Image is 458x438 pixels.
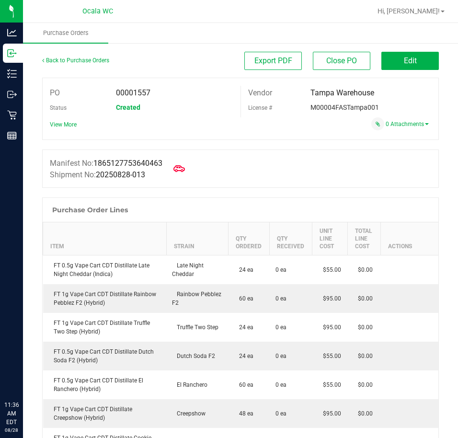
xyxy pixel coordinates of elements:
th: Unit Line Cost [312,222,348,255]
label: Shipment No: [50,169,145,181]
th: Qty Received [270,222,312,255]
span: $0.00 [353,353,373,359]
span: 0 ea [275,409,286,418]
a: Back to Purchase Orders [42,57,109,64]
span: Ocala WC [82,7,113,15]
span: 60 ea [234,295,253,302]
span: $0.00 [353,410,373,417]
button: Edit [381,52,439,70]
span: $0.00 [353,295,373,302]
span: Dutch Soda F2 [172,353,215,359]
iframe: Resource center [10,361,38,390]
span: Late Night Cheddar [172,262,204,277]
span: 24 ea [234,353,253,359]
span: Truffle Two Step [172,324,218,331]
inline-svg: Analytics [7,28,17,37]
span: 1865127753640463 [93,159,162,168]
span: $95.00 [318,410,341,417]
inline-svg: Retail [7,110,17,120]
th: Strain [166,222,228,255]
label: Manifest No: [50,158,162,169]
span: 60 ea [234,381,253,388]
span: M00004FASTampa001 [310,104,379,111]
inline-svg: Inventory [7,69,17,79]
div: FT 1g Vape Cart CDT Distillate Creepshow (Hybrid) [49,405,161,422]
h1: Purchase Order Lines [52,206,128,214]
label: Vendor [248,86,272,100]
span: 0 ea [275,265,286,274]
label: License # [248,101,272,115]
span: Hi, [PERSON_NAME]! [378,7,440,15]
a: View More [50,121,77,128]
div: FT 0.5g Vape Cart CDT Distillate Dutch Soda F2 (Hybrid) [49,347,161,365]
span: Purchase Orders [30,29,102,37]
span: $55.00 [318,353,341,359]
span: El Ranchero [172,381,207,388]
span: 20250828-013 [96,170,145,179]
span: 00001557 [116,88,150,97]
span: 0 ea [275,323,286,332]
span: 24 ea [234,324,253,331]
button: Close PO [313,52,370,70]
span: Rainbow Pebblez F2 [172,291,221,306]
span: 0 ea [275,294,286,303]
span: $0.00 [353,324,373,331]
span: 24 ea [234,266,253,273]
span: Creepshow [172,410,206,417]
button: Export PDF [244,52,302,70]
span: Attach a document [371,117,384,130]
span: Created [116,104,140,111]
span: Close PO [326,56,357,65]
div: FT 0.5g Vape Cart CDT Distillate El Ranchero (Hybrid) [49,376,161,393]
div: FT 0.5g Vape Cart CDT Distillate Late Night Cheddar (Indica) [49,261,161,278]
th: Item [43,222,167,255]
div: FT 1g Vape Cart CDT Distillate Rainbow Pebblez F2 (Hybrid) [49,290,161,307]
span: $95.00 [318,324,341,331]
span: Tampa Warehouse [310,88,374,97]
span: $55.00 [318,381,341,388]
inline-svg: Outbound [7,90,17,99]
th: Qty Ordered [229,222,270,255]
span: 0 ea [275,380,286,389]
span: 0 ea [275,352,286,360]
span: $0.00 [353,381,373,388]
a: Purchase Orders [23,23,108,43]
span: Edit [404,56,417,65]
p: 08/28 [4,426,19,434]
th: Actions [381,222,438,255]
span: $95.00 [318,295,341,302]
inline-svg: Inbound [7,48,17,58]
p: 11:36 AM EDT [4,401,19,426]
span: $0.00 [353,266,373,273]
span: 48 ea [234,410,253,417]
label: Status [50,101,67,115]
span: $55.00 [318,266,341,273]
span: Export PDF [254,56,292,65]
span: Mark as Arrived [170,159,189,178]
label: PO [50,86,60,100]
a: 0 Attachments [386,121,429,127]
th: Total Line Cost [347,222,381,255]
inline-svg: Reports [7,131,17,140]
div: FT 1g Vape Cart CDT Distillate Truffle Two Step (Hybrid) [49,319,161,336]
